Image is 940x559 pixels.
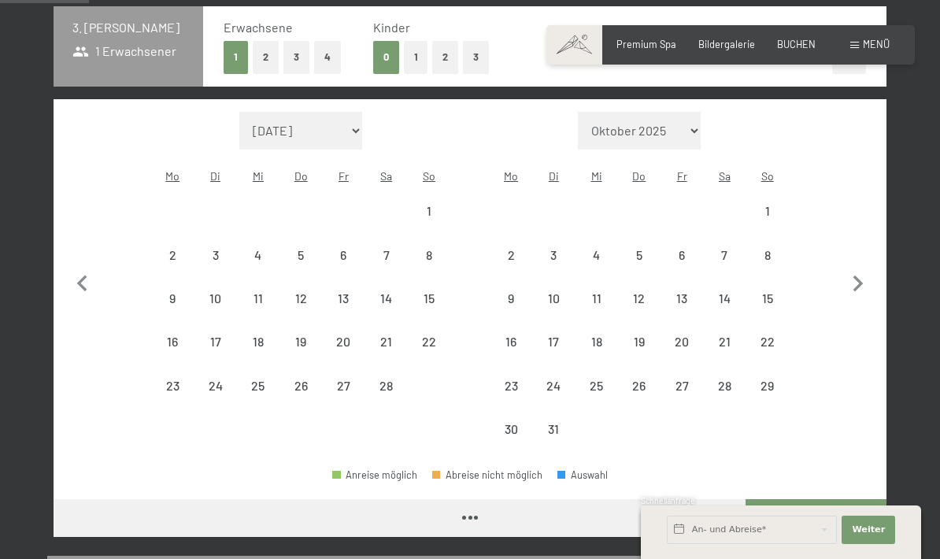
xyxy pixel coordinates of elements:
[618,234,661,276] div: Thu Mar 05 2026
[66,112,99,451] button: Vorheriger Monat
[409,292,449,331] div: 15
[194,277,236,320] div: Anreise nicht möglich
[322,320,365,363] div: Anreise nicht möglich
[279,234,322,276] div: Anreise nicht möglich
[748,205,787,244] div: 1
[153,292,192,331] div: 9
[490,234,532,276] div: Mon Mar 02 2026
[490,277,532,320] div: Mon Mar 09 2026
[842,112,875,451] button: Nächster Monat
[661,277,703,320] div: Fri Mar 13 2026
[195,249,235,288] div: 3
[194,320,236,363] div: Anreise nicht möglich
[322,277,365,320] div: Fri Feb 13 2026
[746,234,789,276] div: Anreise nicht möglich
[746,190,789,232] div: Sun Mar 01 2026
[237,364,279,406] div: Wed Feb 25 2026
[534,423,573,462] div: 31
[151,234,194,276] div: Anreise nicht möglich
[279,364,322,406] div: Anreise nicht möglich
[746,320,789,363] div: Sun Mar 22 2026
[575,320,617,363] div: Anreise nicht möglich
[408,320,450,363] div: Anreise nicht möglich
[322,364,365,406] div: Fri Feb 27 2026
[239,335,278,375] div: 18
[322,234,365,276] div: Anreise nicht möglich
[281,292,320,331] div: 12
[618,320,661,363] div: Thu Mar 19 2026
[618,277,661,320] div: Anreise nicht möglich
[194,234,236,276] div: Tue Feb 03 2026
[532,234,575,276] div: Tue Mar 03 2026
[576,379,616,419] div: 25
[703,364,746,406] div: Anreise nicht möglich
[490,364,532,406] div: Anreise nicht möglich
[490,320,532,363] div: Anreise nicht möglich
[618,234,661,276] div: Anreise nicht möglich
[314,41,341,73] button: 4
[532,364,575,406] div: Tue Mar 24 2026
[195,379,235,419] div: 24
[703,320,746,363] div: Sat Mar 21 2026
[165,169,179,183] abbr: Montag
[339,169,349,183] abbr: Freitag
[153,335,192,375] div: 16
[532,320,575,363] div: Tue Mar 17 2026
[620,379,659,419] div: 26
[719,169,731,183] abbr: Samstag
[491,249,531,288] div: 2
[194,364,236,406] div: Anreise nicht möglich
[705,249,744,288] div: 7
[365,277,408,320] div: Anreise nicht möglich
[591,169,602,183] abbr: Mittwoch
[153,249,192,288] div: 2
[432,41,458,73] button: 2
[373,41,399,73] button: 0
[365,277,408,320] div: Sat Feb 14 2026
[408,277,450,320] div: Sun Feb 15 2026
[703,234,746,276] div: Sat Mar 07 2026
[698,38,755,50] span: Bildergalerie
[641,496,695,505] span: Schnellanfrage
[279,364,322,406] div: Thu Feb 26 2026
[490,364,532,406] div: Mon Mar 23 2026
[253,169,264,183] abbr: Mittwoch
[490,320,532,363] div: Mon Mar 16 2026
[703,364,746,406] div: Sat Mar 28 2026
[777,38,816,50] span: BUCHEN
[491,335,531,375] div: 16
[576,249,616,288] div: 4
[237,320,279,363] div: Anreise nicht möglich
[748,379,787,419] div: 29
[575,277,617,320] div: Anreise nicht möglich
[380,169,392,183] abbr: Samstag
[746,277,789,320] div: Anreise nicht möglich
[195,292,235,331] div: 10
[534,335,573,375] div: 17
[620,335,659,375] div: 19
[661,234,703,276] div: Fri Mar 06 2026
[194,364,236,406] div: Tue Feb 24 2026
[761,169,774,183] abbr: Sonntag
[408,234,450,276] div: Sun Feb 08 2026
[239,379,278,419] div: 25
[746,277,789,320] div: Sun Mar 15 2026
[322,277,365,320] div: Anreise nicht möglich
[661,320,703,363] div: Fri Mar 20 2026
[576,292,616,331] div: 11
[281,379,320,419] div: 26
[194,277,236,320] div: Tue Feb 10 2026
[332,470,417,480] div: Anreise möglich
[253,41,279,73] button: 2
[852,524,885,536] span: Weiter
[237,364,279,406] div: Anreise nicht möglich
[748,292,787,331] div: 15
[532,408,575,450] div: Anreise nicht möglich
[532,320,575,363] div: Anreise nicht möglich
[661,364,703,406] div: Fri Mar 27 2026
[490,277,532,320] div: Anreise nicht möglich
[703,320,746,363] div: Anreise nicht möglich
[557,470,608,480] div: Auswahl
[151,277,194,320] div: Mon Feb 09 2026
[532,277,575,320] div: Tue Mar 10 2026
